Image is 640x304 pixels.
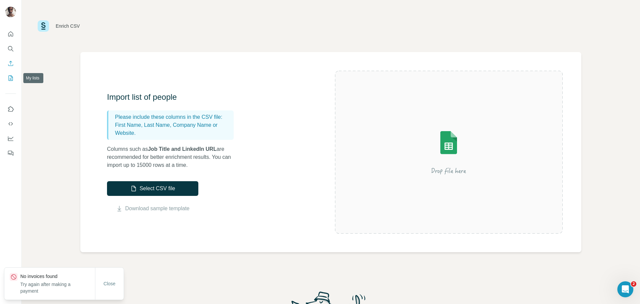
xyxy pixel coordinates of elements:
button: Feedback [5,147,16,159]
button: Dashboard [5,132,16,144]
p: Please include these columns in the CSV file: [115,113,231,121]
button: Use Surfe on LinkedIn [5,103,16,115]
button: Download sample template [107,205,198,213]
button: Search [5,43,16,55]
span: 2 [631,281,636,287]
p: First Name, Last Name, Company Name or Website. [115,121,231,137]
h3: Import list of people [107,92,240,102]
button: Close [99,278,120,290]
span: Close [104,280,116,287]
p: No invoices found [20,273,95,280]
div: Enrich CSV [56,23,80,29]
img: Avatar [5,7,16,17]
button: Quick start [5,28,16,40]
button: Enrich CSV [5,57,16,69]
button: My lists [5,72,16,84]
p: Columns such as are recommended for better enrichment results. You can import up to 15000 rows at... [107,145,240,169]
button: Use Surfe API [5,118,16,130]
button: Select CSV file [107,181,198,196]
p: Try again after making a payment [20,281,95,294]
iframe: Intercom live chat [617,281,633,297]
a: Download sample template [125,205,190,213]
img: Surfe Illustration - Drop file here or select below [389,112,509,192]
span: Job Title and LinkedIn URL [148,146,217,152]
img: Surfe Logo [38,20,49,32]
